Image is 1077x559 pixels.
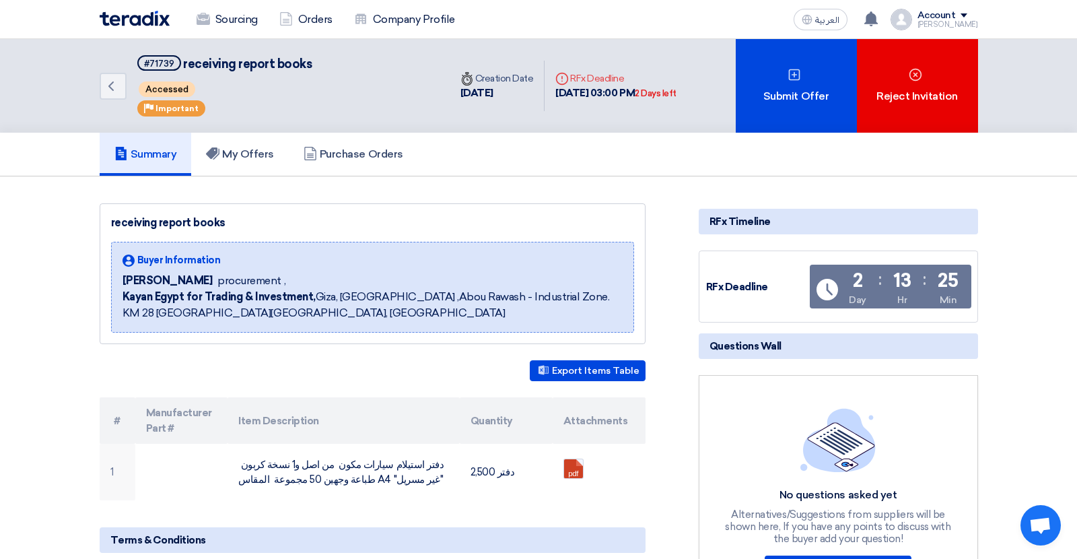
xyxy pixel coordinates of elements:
[191,133,289,176] a: My Offers
[228,444,460,500] td: دفتر استيلام سيارات مكون من اصل و1 نسخة كربون طباعة وجهين 50 مجموعة المقاس A4 "غير مسريل"
[635,87,676,100] div: 2 Days left
[100,397,135,444] th: #
[923,267,926,292] div: :
[891,9,912,30] img: profile_test.png
[123,273,213,289] span: [PERSON_NAME]
[144,59,174,68] div: #71739
[917,21,978,28] div: [PERSON_NAME]
[857,39,978,133] div: Reject Invitation
[460,86,534,101] div: [DATE]
[897,293,907,307] div: Hr
[137,55,312,72] h5: receiving report books
[289,133,418,176] a: Purchase Orders
[853,271,863,290] div: 2
[709,339,781,354] span: Questions Wall
[304,147,403,161] h5: Purchase Orders
[114,147,177,161] h5: Summary
[123,290,316,303] b: Kayan Egypt for Trading & Investment,
[100,11,170,26] img: Teradix logo
[269,5,343,34] a: Orders
[206,147,274,161] h5: My Offers
[460,397,553,444] th: Quantity
[794,9,847,30] button: العربية
[460,71,534,86] div: Creation Date
[706,279,807,295] div: RFx Deadline
[137,253,221,267] span: Buyer Information
[1020,505,1061,546] div: Open chat
[135,397,228,444] th: Manufacturer Part #
[100,444,135,500] td: 1
[555,86,676,101] div: [DATE] 03:00 PM
[736,39,857,133] div: Submit Offer
[530,360,646,381] button: Export Items Table
[815,15,839,25] span: العربية
[878,267,882,292] div: :
[228,397,460,444] th: Item Description
[111,215,634,231] div: receiving report books
[460,444,553,500] td: 2,500 دفتر
[186,5,269,34] a: Sourcing
[100,133,192,176] a: Summary
[564,459,672,540] a: _1759920825787.pdf
[938,271,958,290] div: 25
[699,209,978,234] div: RFx Timeline
[724,508,952,545] div: Alternatives/Suggestions from suppliers will be shown here, If you have any points to discuss wit...
[917,10,956,22] div: Account
[555,71,676,86] div: RFx Deadline
[800,408,876,471] img: empty_state_list.svg
[155,104,199,113] span: Important
[123,289,623,321] span: Giza, [GEOGRAPHIC_DATA] ,Abou Rawash - Industrial Zone. KM 28 [GEOGRAPHIC_DATA][GEOGRAPHIC_DATA],...
[343,5,466,34] a: Company Profile
[724,488,952,502] div: No questions asked yet
[139,81,195,97] span: Accessed
[849,293,866,307] div: Day
[940,293,957,307] div: Min
[553,397,646,444] th: Attachments
[217,273,285,289] span: procurement ,
[183,57,312,71] span: receiving report books
[110,533,206,548] span: Terms & Conditions
[893,271,911,290] div: 13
